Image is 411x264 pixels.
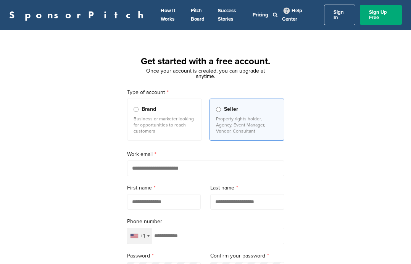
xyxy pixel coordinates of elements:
[127,252,201,260] label: Password
[224,105,238,113] span: Seller
[140,233,145,239] div: +1
[216,116,278,134] p: Property rights holder, Agency, Event Manager, Vendor, Consultant
[216,107,221,112] input: Seller Property rights holder, Agency, Event Manager, Vendor, Consultant
[210,184,284,192] label: Last name
[146,68,265,79] span: Once your account is created, you can upgrade at anytime.
[282,6,302,24] a: Help Center
[127,184,201,192] label: First name
[127,150,284,159] label: Work email
[9,10,148,20] a: SponsorPitch
[191,8,205,22] a: Pitch Board
[161,8,175,22] a: How It Works
[118,55,293,68] h1: Get started with a free account.
[142,105,156,113] span: Brand
[210,252,284,260] label: Confirm your password
[127,228,152,244] div: Selected country
[324,5,355,25] a: Sign In
[134,116,195,134] p: Business or marketer looking for opportunities to reach customers
[253,12,268,18] a: Pricing
[127,88,284,97] label: Type of account
[360,5,402,25] a: Sign Up Free
[134,107,139,112] input: Brand Business or marketer looking for opportunities to reach customers
[127,217,284,226] label: Phone number
[218,8,236,22] a: Success Stories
